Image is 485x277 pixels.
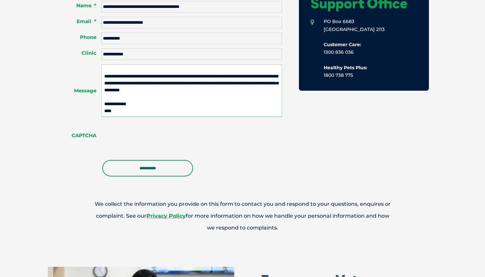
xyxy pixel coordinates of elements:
iframe: reCAPTCHA [101,124,202,149]
label: Phone [56,34,101,41]
b: Healthy Pets Plus: [324,65,367,71]
label: Clinic [56,50,101,56]
label: CAPTCHA [56,132,101,139]
a: Privacy Policy [146,213,186,219]
label: Message [56,87,101,94]
label: Name [56,2,101,9]
label: Email [56,18,101,25]
li: PO Box 6683 [GEOGRAPHIC_DATA] 2113 1300 836 036 1800 738 775 [310,18,417,79]
p: We collect the information you provide on this form to contact you and respond to your questions,... [71,198,414,234]
b: Customer Care: [324,42,361,47]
